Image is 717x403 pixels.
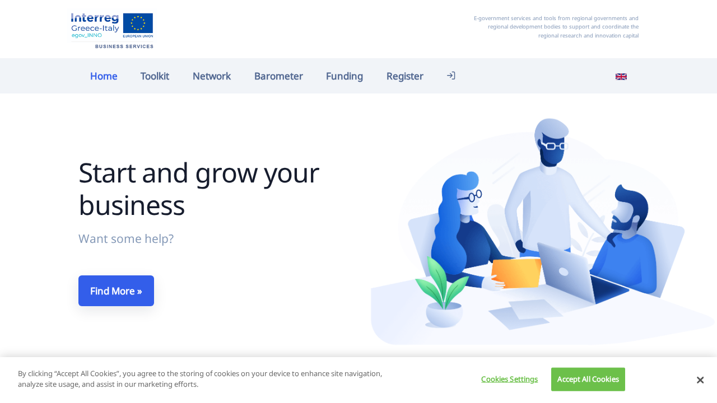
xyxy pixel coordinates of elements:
[78,275,154,306] a: Find More »
[67,8,157,50] img: Home
[181,64,243,88] a: Network
[78,229,347,249] p: Want some help?
[78,156,347,221] h1: Start and grow your business
[18,368,394,390] p: By clicking “Accept All Cookies”, you agree to the storing of cookies on your device to enhance s...
[243,64,315,88] a: Barometer
[314,64,375,88] a: Funding
[472,368,542,391] button: Cookies Settings
[616,71,627,82] img: en_flag.svg
[697,375,704,385] button: Close
[129,64,181,88] a: Toolkit
[78,64,129,88] a: Home
[551,368,625,391] button: Accept All Cookies
[375,64,435,88] a: Register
